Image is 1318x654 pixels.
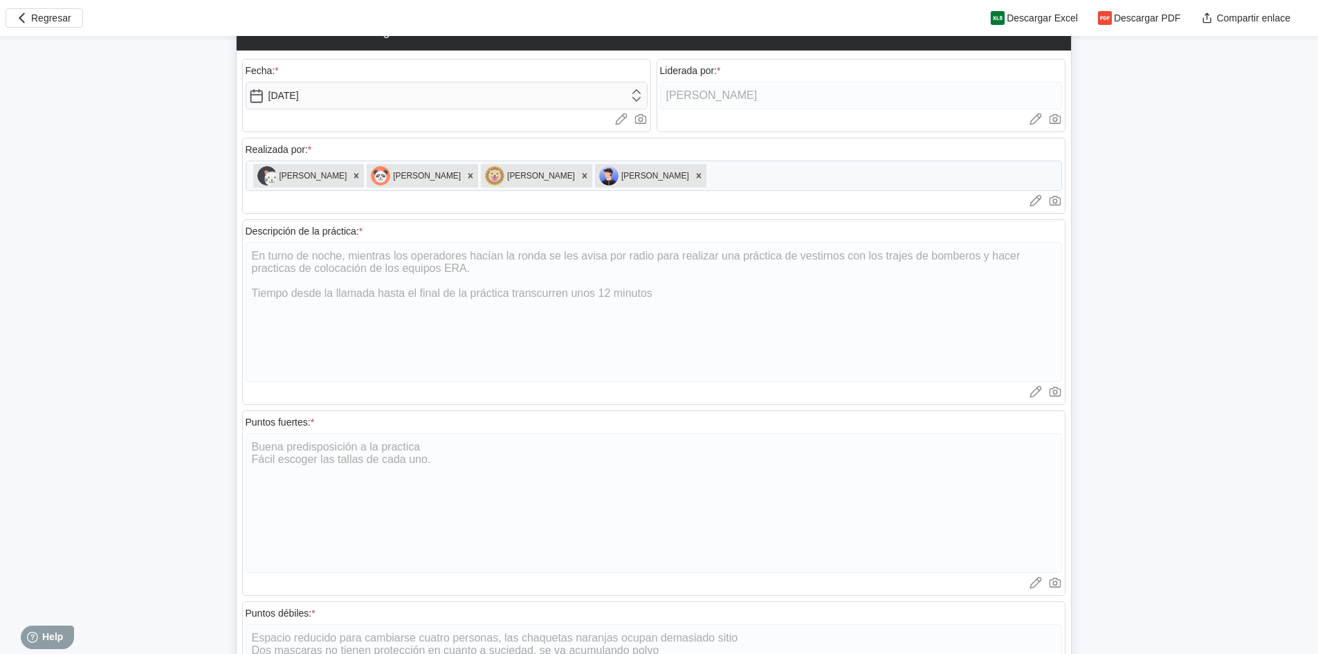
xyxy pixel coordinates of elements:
[1114,13,1180,23] span: Descargar PDF
[246,242,1062,382] textarea: En turno de noche, mientras los operadores hacían la ronda se les avisa por radio para realizar u...
[1007,13,1078,23] span: Descargar Excel
[246,65,279,76] div: Fecha:
[31,13,71,23] span: Regresar
[1191,8,1301,28] button: Compartir enlace
[246,417,315,428] div: Puntos fuertes:
[246,226,363,237] div: Descripción de la práctica:
[246,82,648,109] input: Seleccionar fecha
[246,608,315,619] div: Puntos débiles:
[982,8,1089,28] button: Descargar Excel
[6,8,83,28] button: Regresar
[1216,13,1290,23] span: Compartir enlace
[246,144,312,155] div: Realizada por:
[1089,8,1191,28] button: Descargar PDF
[246,433,1062,573] textarea: Buena predisposición a la practica Fácil escoger las tallas de cada uno.
[660,82,1062,109] input: Type here...
[660,65,721,76] div: Liderada por:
